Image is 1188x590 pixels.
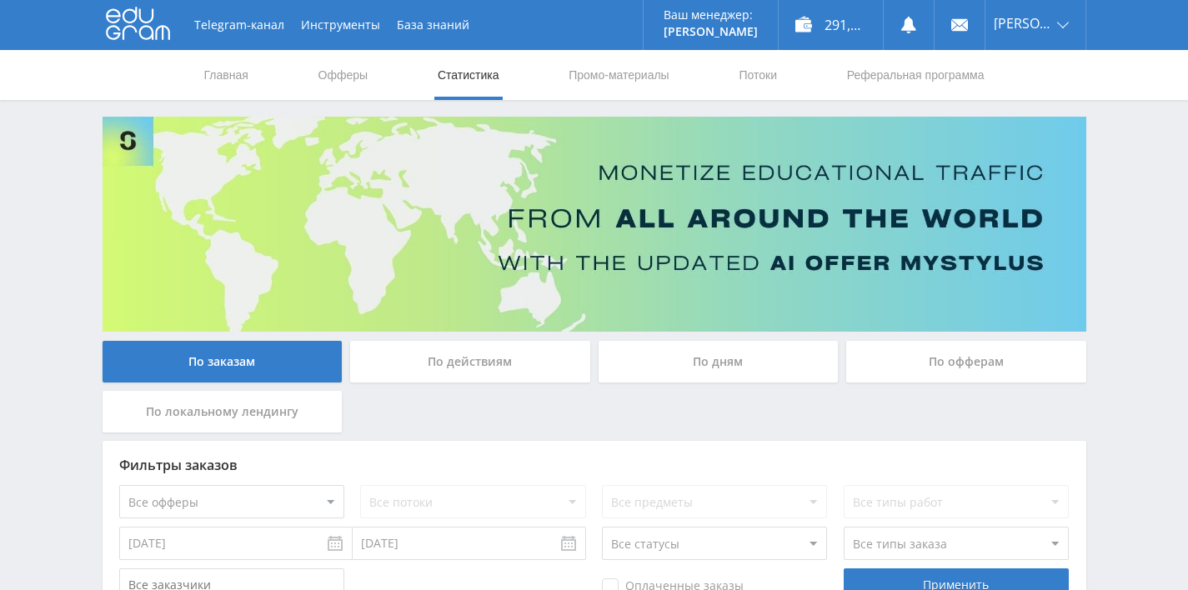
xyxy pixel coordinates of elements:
div: По локальному лендингу [103,391,343,432]
div: По офферам [846,341,1086,382]
a: Промо-материалы [567,50,670,100]
div: По дням [599,341,839,382]
img: Banner [103,117,1086,332]
a: Реферальная программа [845,50,986,100]
span: [PERSON_NAME] [994,17,1052,30]
p: Ваш менеджер: [664,8,758,22]
a: Главная [203,50,250,100]
a: Офферы [317,50,370,100]
div: По действиям [350,341,590,382]
a: Потоки [737,50,779,100]
a: Статистика [436,50,501,100]
div: Фильтры заказов [119,457,1070,472]
div: По заказам [103,341,343,382]
p: [PERSON_NAME] [664,25,758,38]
